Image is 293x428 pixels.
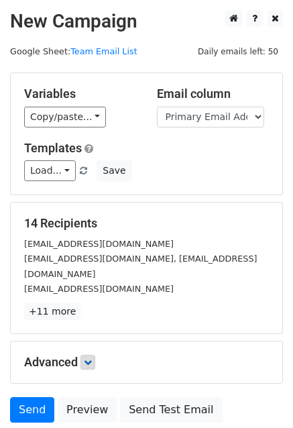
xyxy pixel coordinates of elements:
[24,141,82,155] a: Templates
[10,46,137,56] small: Google Sheet:
[24,284,174,294] small: [EMAIL_ADDRESS][DOMAIN_NAME]
[193,46,283,56] a: Daily emails left: 50
[10,397,54,423] a: Send
[226,364,293,428] iframe: Chat Widget
[10,10,283,33] h2: New Campaign
[24,239,174,249] small: [EMAIL_ADDRESS][DOMAIN_NAME]
[24,87,137,101] h5: Variables
[24,216,269,231] h5: 14 Recipients
[24,254,257,279] small: [EMAIL_ADDRESS][DOMAIN_NAME], [EMAIL_ADDRESS][DOMAIN_NAME]
[24,107,106,127] a: Copy/paste...
[24,303,80,320] a: +11 more
[24,160,76,181] a: Load...
[193,44,283,59] span: Daily emails left: 50
[97,160,131,181] button: Save
[58,397,117,423] a: Preview
[70,46,137,56] a: Team Email List
[157,87,270,101] h5: Email column
[120,397,222,423] a: Send Test Email
[24,355,269,370] h5: Advanced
